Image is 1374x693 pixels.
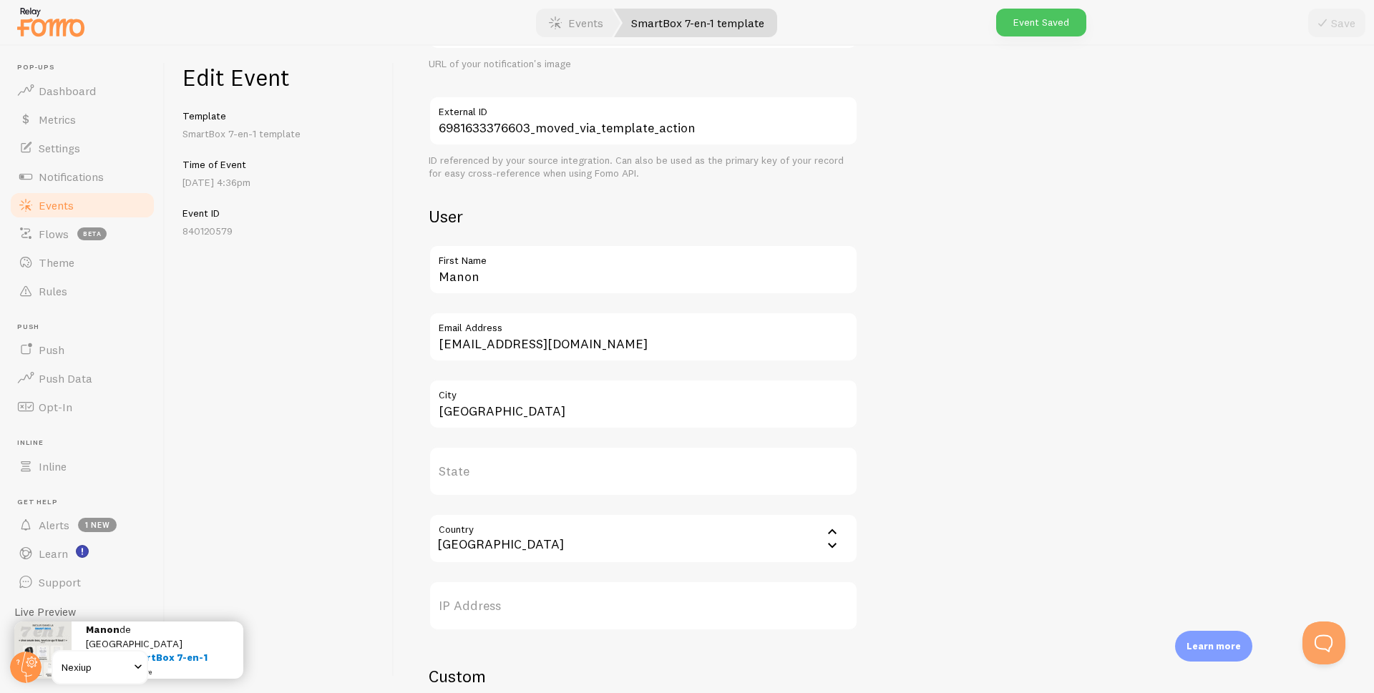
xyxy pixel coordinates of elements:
a: Push [9,335,156,364]
span: Nexiup [62,659,130,676]
div: Event Saved [996,9,1086,36]
span: Metrics [39,112,76,127]
div: Learn more [1175,631,1252,662]
span: Support [39,575,81,589]
a: Learn [9,539,156,568]
div: [GEOGRAPHIC_DATA] [429,513,572,564]
a: Events [9,191,156,220]
a: Notifications [9,162,156,191]
span: Opt-In [39,400,72,414]
h1: Edit Event [182,63,376,92]
svg: <p>Watch New Feature Tutorials!</p> [76,545,89,558]
div: URL of your notification's image [429,58,858,71]
p: [DATE] 4:36pm [182,175,376,190]
label: External ID [429,96,858,120]
iframe: Help Scout Beacon - Open [1302,621,1345,664]
label: State [429,446,858,496]
span: Settings [39,141,80,155]
span: 1 new [78,518,117,532]
span: Inline [17,438,156,448]
span: Alerts [39,518,69,532]
h5: Time of Event [182,158,376,171]
a: Alerts 1 new [9,511,156,539]
a: Dashboard [9,77,156,105]
span: Push Data [39,371,92,385]
a: Flows beta [9,220,156,248]
span: Learn [39,546,68,561]
span: Pop-ups [17,63,156,72]
label: City [429,379,858,403]
span: Push [17,323,156,332]
a: Opt-In [9,393,156,421]
label: First Name [429,245,858,269]
a: Settings [9,134,156,162]
div: ID referenced by your source integration. Can also be used as the primary key of your record for ... [429,154,858,180]
span: Events [39,198,74,212]
span: beta [77,227,107,240]
span: Inline [39,459,67,473]
a: Support [9,568,156,596]
label: IP Address [429,581,858,631]
span: Push [39,343,64,357]
a: Inline [9,452,156,481]
h2: User [429,205,858,227]
span: Flows [39,227,69,241]
a: Push Data [9,364,156,393]
h2: Custom [429,665,858,687]
span: Get Help [17,498,156,507]
h5: Template [182,109,376,122]
p: Learn more [1187,639,1241,653]
p: 840120579 [182,224,376,238]
img: fomo-relay-logo-orange.svg [15,4,87,40]
a: Metrics [9,105,156,134]
h5: Event ID [182,207,376,220]
a: Nexiup [52,650,148,684]
a: Theme [9,248,156,277]
p: SmartBox 7-en-1 template [182,127,376,141]
a: Rules [9,277,156,305]
span: Notifications [39,169,104,184]
label: Email Address [429,312,858,336]
span: Dashboard [39,84,96,98]
span: Rules [39,284,67,298]
span: Theme [39,255,74,270]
